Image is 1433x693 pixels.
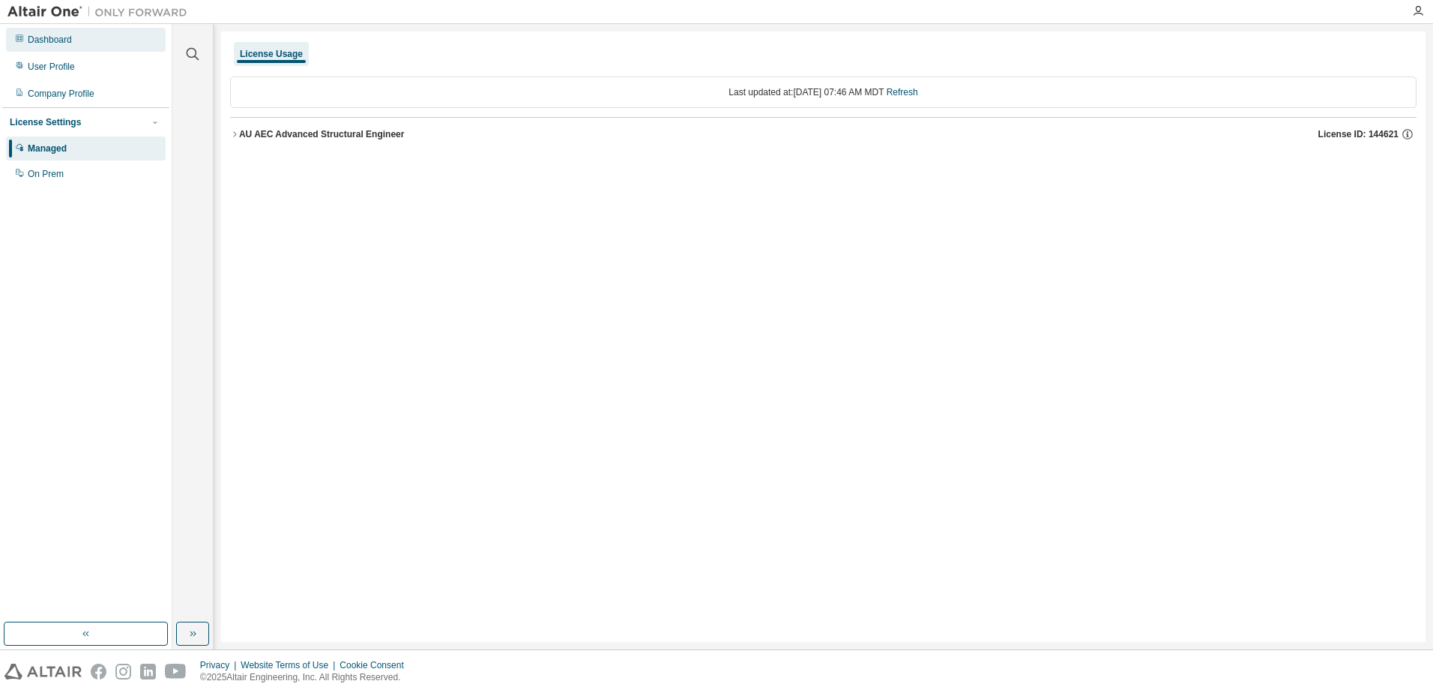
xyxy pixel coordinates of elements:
img: Altair One [7,4,195,19]
a: Refresh [887,87,918,97]
div: User Profile [28,61,75,73]
div: Company Profile [28,88,94,100]
div: Website Terms of Use [241,659,340,671]
p: © 2025 Altair Engineering, Inc. All Rights Reserved. [200,671,413,684]
img: instagram.svg [115,664,131,679]
div: Dashboard [28,34,72,46]
div: Managed [28,142,67,154]
div: Last updated at: [DATE] 07:46 AM MDT [230,76,1417,108]
div: License Usage [240,48,303,60]
img: altair_logo.svg [4,664,82,679]
img: linkedin.svg [140,664,156,679]
div: License Settings [10,116,81,128]
div: AU AEC Advanced Structural Engineer [239,128,405,140]
div: Cookie Consent [340,659,412,671]
div: On Prem [28,168,64,180]
img: youtube.svg [165,664,187,679]
img: facebook.svg [91,664,106,679]
button: AU AEC Advanced Structural EngineerLicense ID: 144621 [230,118,1417,151]
div: Privacy [200,659,241,671]
span: License ID: 144621 [1318,128,1399,140]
